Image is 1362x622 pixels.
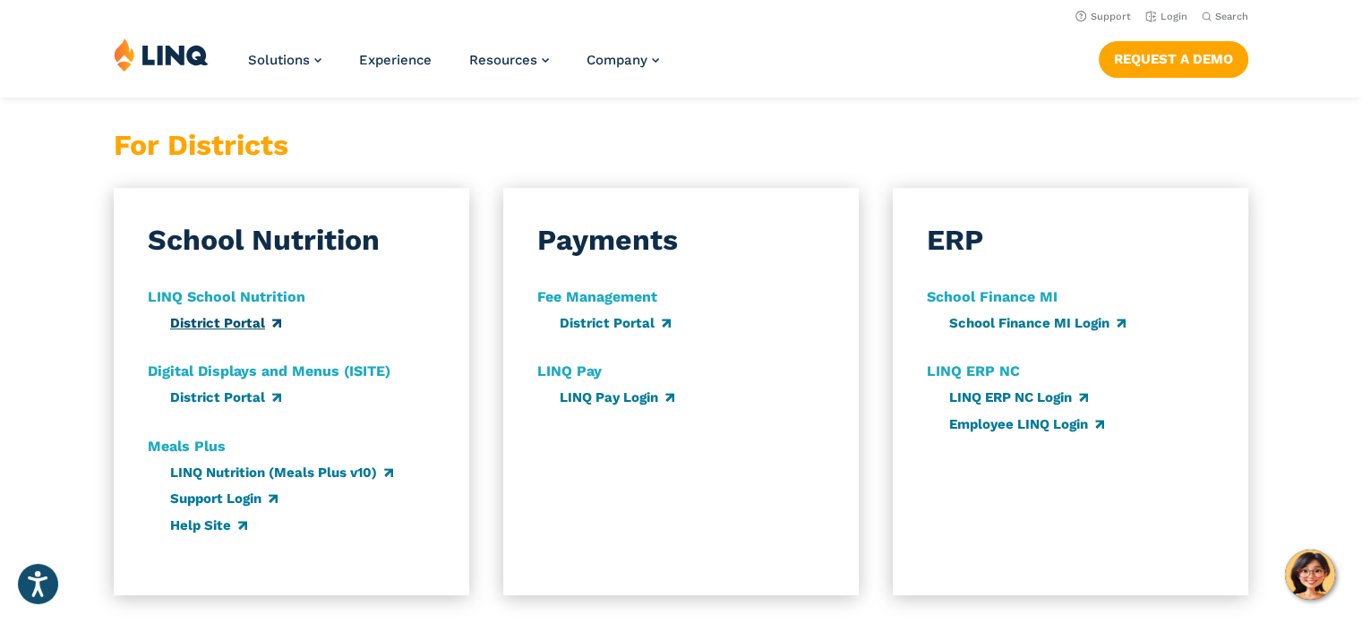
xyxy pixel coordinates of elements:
[1215,11,1248,22] span: Search
[170,517,247,533] a: Help Site
[248,52,321,68] a: Solutions
[1099,41,1248,77] a: Request a Demo
[114,38,209,72] img: LINQ | K‑12 Software
[359,52,432,68] a: Experience
[537,288,657,305] strong: Fee Management
[1075,11,1131,22] a: Support
[1202,10,1248,23] button: Open Search Bar
[927,220,983,260] h3: ERP
[248,38,659,97] nav: Primary Navigation
[148,288,305,305] strong: LINQ School Nutrition
[170,389,281,405] a: District Portal
[1099,38,1248,77] nav: Button Navigation
[469,52,537,68] span: Resources
[170,315,281,331] a: District Portal
[170,490,278,507] a: Support Login
[537,362,602,379] strong: LINQ Pay
[248,52,310,68] span: Solutions
[537,220,678,260] h3: Payments
[114,125,469,166] h3: For Districts
[587,52,647,68] span: Company
[560,389,674,405] a: LINQ Pay Login
[148,438,226,455] strong: Meals Plus
[949,389,1088,405] a: LINQ ERP NC Login
[1285,550,1335,600] button: Hello, have a question? Let’s chat.
[927,362,1020,379] strong: LINQ ERP NC
[560,315,671,331] a: District Portal
[949,315,1126,331] a: School Finance MI Login
[148,362,390,379] strong: Digital Displays and Menus (ISITE)
[927,288,1058,305] strong: School Finance MI
[469,52,549,68] a: Resources
[1145,11,1187,22] a: Login
[170,464,393,481] a: LINQ Nutrition (Meals Plus v10)
[587,52,659,68] a: Company
[148,220,380,260] h3: School Nutrition
[949,416,1104,432] a: Employee LINQ Login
